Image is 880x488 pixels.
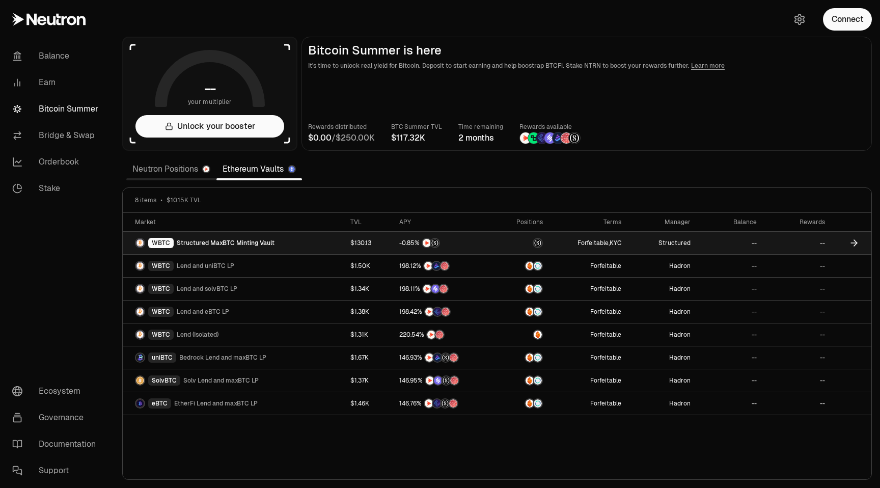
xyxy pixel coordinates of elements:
img: NTRN [423,239,431,247]
a: NTRNEtherFi PointsStructured PointsMars Fragments [393,392,494,415]
a: Neutron Positions [126,159,216,179]
img: NTRN [423,285,431,293]
a: AmberSupervault [494,255,549,277]
a: Ethereum Vaults [216,159,302,179]
button: Connect [823,8,872,31]
img: Bedrock Diamonds [433,354,442,362]
button: AmberSupervault [501,307,543,317]
a: Hadron [627,301,697,323]
button: NTRNEtherFi PointsStructured PointsMars Fragments [399,398,488,409]
div: WBTC [148,307,174,317]
a: -- [763,232,832,254]
a: $1.67K [344,346,393,369]
div: 2 months [458,132,503,144]
a: $1.46K [344,392,393,415]
a: Forfeitable [549,392,627,415]
a: Orderbook [4,149,110,175]
img: WBTC Logo [136,331,144,339]
a: WBTC LogoWBTCLend (Isolated) [123,323,344,346]
a: Forfeitable [549,278,627,300]
img: maxBTC [534,239,542,247]
button: Forfeitable [590,285,621,293]
img: Supervault [534,354,542,362]
a: -- [697,369,762,392]
a: AmberSupervault [494,392,549,415]
button: AmberSupervault [501,398,543,409]
a: Forfeitable [549,301,627,323]
a: -- [697,346,762,369]
button: KYC [610,239,621,247]
button: Unlock your booster [135,115,284,138]
img: Bedrock Diamonds [553,132,564,144]
a: -- [763,255,832,277]
h1: -- [204,80,216,97]
a: SolvBTC LogoSolvBTCSolv Lend and maxBTC LP [123,369,344,392]
img: EtherFi Points [433,399,441,408]
a: Documentation [4,431,110,457]
a: Stake [4,175,110,202]
img: NTRN [520,132,531,144]
a: WBTC LogoWBTCLend and solvBTC LP [123,278,344,300]
a: Amber [494,323,549,346]
p: It's time to unlock real yield for Bitcoin. Deposit to start earning and help boostrap BTCFi. Sta... [308,61,865,71]
a: Support [4,457,110,484]
p: Time remaining [458,122,503,132]
a: NTRNStructured Points [393,232,494,254]
img: Mars Fragments [441,262,449,270]
button: NTRNMars Fragments [399,330,488,340]
a: AmberSupervault [494,346,549,369]
img: Lombard Lux [528,132,539,144]
a: Learn more [691,62,725,70]
a: Hadron [627,278,697,300]
a: Bridge & Swap [4,122,110,149]
button: AmberSupervault [501,375,543,386]
span: your multiplier [188,97,232,107]
img: Amber [526,285,534,293]
div: SolvBTC [148,375,180,386]
div: WBTC [148,261,174,271]
img: NTRN [425,354,433,362]
a: NTRNBedrock DiamondsStructured PointsMars Fragments [393,346,494,369]
a: Hadron [627,323,697,346]
img: NTRN [425,399,433,408]
a: eBTC LogoeBTCEtherFi Lend and maxBTC LP [123,392,344,415]
button: Forfeitable [590,262,621,270]
a: NTRNMars Fragments [393,323,494,346]
span: Bedrock Lend and maxBTC LP [179,354,266,362]
span: Lend and eBTC LP [177,308,229,316]
img: uniBTC Logo [136,354,144,362]
a: NTRNSolv PointsMars Fragments [393,278,494,300]
button: Forfeitable [590,331,621,339]
a: Structured [627,232,697,254]
a: -- [697,392,762,415]
span: EtherFi Lend and maxBTC LP [174,399,258,408]
a: -- [763,392,832,415]
p: Rewards distributed [308,122,375,132]
a: Hadron [627,346,697,369]
img: Supervault [534,285,542,293]
img: Mars Fragments [561,132,572,144]
img: NTRN [426,376,434,385]
a: Forfeitable,KYC [549,232,627,254]
a: Forfeitable [549,323,627,346]
img: WBTC Logo [136,239,144,247]
img: Amber [526,399,534,408]
p: Rewards available [519,122,581,132]
a: Ecosystem [4,378,110,404]
button: AmberSupervault [501,261,543,271]
button: NTRNBedrock DiamondsMars Fragments [399,261,488,271]
img: Solv Points [434,376,442,385]
button: Forfeitable [577,239,609,247]
a: -- [763,369,832,392]
a: -- [763,278,832,300]
img: Amber [526,376,534,385]
div: / [308,132,375,144]
a: WBTC LogoWBTCStructured MaxBTC Minting Vault [123,232,344,254]
img: Bedrock Diamonds [432,262,441,270]
a: $130.13 [344,232,393,254]
a: Forfeitable [549,346,627,369]
button: AmberSupervault [501,284,543,294]
img: Mars Fragments [439,285,448,293]
img: Mars Fragments [450,376,458,385]
img: Amber [526,308,534,316]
